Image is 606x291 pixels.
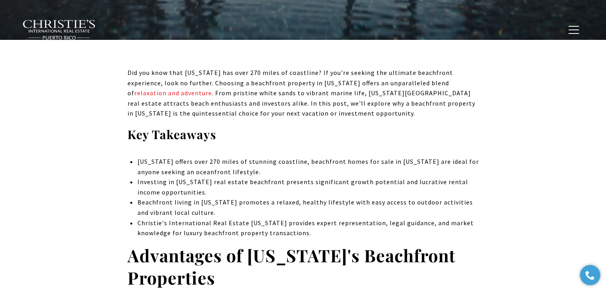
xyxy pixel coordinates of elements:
[134,89,212,97] a: relaxation and adventure
[127,244,455,289] span: Advantages of [US_STATE]'s Beachfront Properties
[127,126,216,142] strong: Key Takeaways
[22,20,96,40] img: Christie's International Real Estate black text logo
[137,218,479,238] li: Christie's International Real Estate [US_STATE] provides expert representation, legal guidance, a...
[127,69,475,117] span: Did you know that [US_STATE] has over 270 miles of coastline? If you're seeking the ultimate beac...
[137,197,479,218] li: Beachfront living in [US_STATE] promotes a relaxed, healthy lifestyle with easy access to outdoor...
[137,157,479,177] li: [US_STATE] offers over 270 miles of stunning coastline, beachfront homes for sale in [US_STATE] a...
[137,177,479,197] li: Investing in [US_STATE] real estate beachfront presents significant growth potential and lucrativ...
